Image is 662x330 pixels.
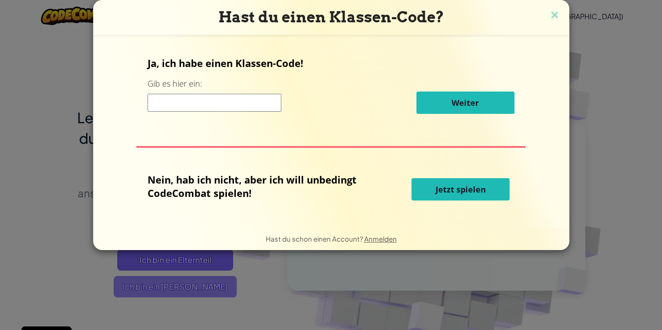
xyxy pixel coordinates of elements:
button: Weiter [416,92,514,114]
span: Weiter [452,97,479,108]
a: Anmelden [364,234,397,243]
span: Jetzt spielen [436,184,486,195]
label: Gib es hier ein: [148,78,202,89]
p: Ja, ich habe einen Klassen-Code! [148,56,514,70]
span: Hast du einen Klassen-Code? [218,8,444,26]
p: Nein, hab ich nicht, aber ich will unbedingt CodeCombat spielen! [148,173,362,200]
button: Jetzt spielen [411,178,510,201]
span: Hast du schon einen Account? [266,234,364,243]
img: close icon [549,9,560,22]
